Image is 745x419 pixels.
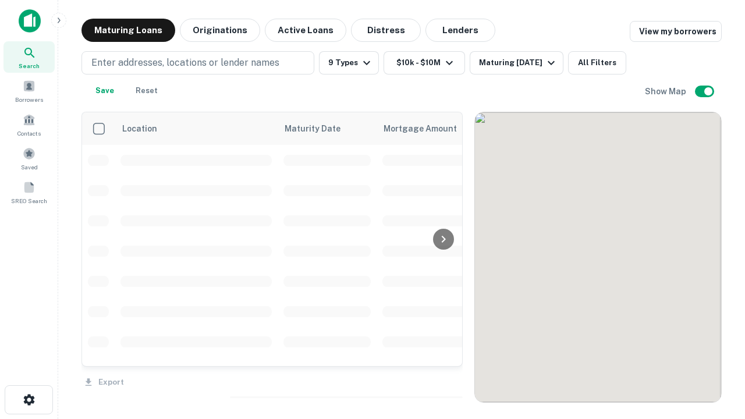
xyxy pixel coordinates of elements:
button: Reset [128,79,165,102]
a: Borrowers [3,75,55,106]
button: Maturing Loans [81,19,175,42]
button: Active Loans [265,19,346,42]
div: 0 0 [475,112,721,402]
button: 9 Types [319,51,379,74]
p: Enter addresses, locations or lender names [91,56,279,70]
img: capitalize-icon.png [19,9,41,33]
button: Enter addresses, locations or lender names [81,51,314,74]
button: Save your search to get updates of matches that match your search criteria. [86,79,123,102]
span: Borrowers [15,95,43,104]
span: SREO Search [11,196,47,205]
th: Location [115,112,278,145]
a: Search [3,41,55,73]
button: All Filters [568,51,626,74]
th: Mortgage Amount [377,112,505,145]
button: Distress [351,19,421,42]
span: Saved [21,162,38,172]
button: Lenders [425,19,495,42]
a: View my borrowers [630,21,722,42]
button: $10k - $10M [384,51,465,74]
span: Mortgage Amount [384,122,472,136]
span: Search [19,61,40,70]
iframe: Chat Widget [687,326,745,382]
a: SREO Search [3,176,55,208]
th: Maturity Date [278,112,377,145]
span: Contacts [17,129,41,138]
button: Originations [180,19,260,42]
a: Saved [3,143,55,174]
button: Maturing [DATE] [470,51,563,74]
a: Contacts [3,109,55,140]
span: Maturity Date [285,122,356,136]
span: Location [122,122,157,136]
h6: Show Map [645,85,688,98]
div: Maturing [DATE] [479,56,558,70]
